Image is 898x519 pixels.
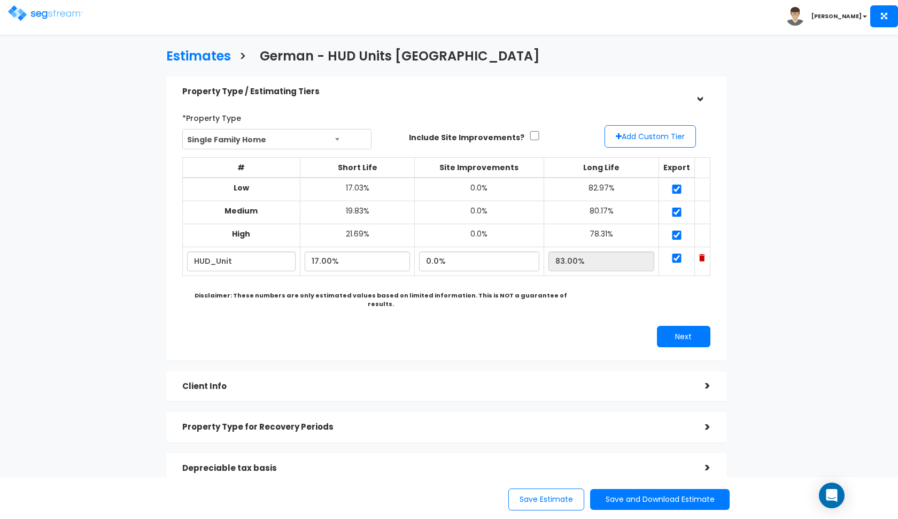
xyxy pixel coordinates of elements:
img: avatar.png [786,7,804,26]
th: Export [659,158,695,178]
td: 82.97% [544,178,659,201]
h5: Property Type for Recovery Periods [182,423,689,432]
th: Long Life [544,158,659,178]
b: Low [234,182,249,193]
th: # [182,158,300,178]
h5: Client Info [182,382,689,391]
td: 0.0% [414,201,544,224]
h5: Property Type / Estimating Tiers [182,87,689,96]
div: > [689,419,710,436]
div: > [689,460,710,476]
button: Save and Download Estimate [590,489,730,510]
span: Single Family Home [183,129,371,150]
img: logo.png [8,5,83,21]
th: Site Improvements [414,158,544,178]
td: 19.83% [300,201,414,224]
a: German - HUD Units [GEOGRAPHIC_DATA] [252,39,540,71]
a: Estimates [158,39,231,71]
b: [PERSON_NAME] [811,12,862,20]
button: Save Estimate [508,489,584,510]
b: Disclaimer: These numbers are only estimated values based on limited information. This is NOT a g... [195,291,567,308]
label: Include Site Improvements? [409,132,524,143]
span: Single Family Home [182,129,372,149]
h3: Estimates [166,49,231,66]
div: > [691,81,708,102]
button: Add Custom Tier [605,125,696,148]
td: 0.0% [414,178,544,201]
th: Short Life [300,158,414,178]
b: Medium [224,205,258,216]
label: *Property Type [182,109,241,124]
td: 17.03% [300,178,414,201]
button: Next [657,326,710,347]
td: 21.69% [300,224,414,247]
div: Open Intercom Messenger [819,483,845,508]
b: High [232,228,250,239]
div: > [689,378,710,394]
td: 0.0% [414,224,544,247]
h5: Depreciable tax basis [182,464,689,473]
h3: German - HUD Units [GEOGRAPHIC_DATA] [260,49,540,66]
td: 80.17% [544,201,659,224]
img: Trash Icon [699,254,705,262]
td: 78.31% [544,224,659,247]
h3: > [239,49,246,66]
